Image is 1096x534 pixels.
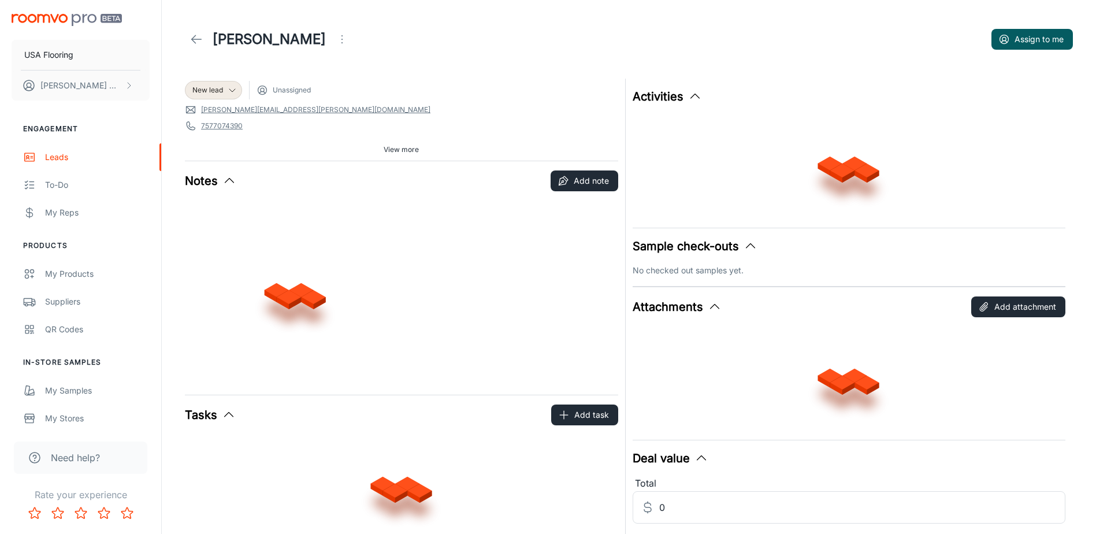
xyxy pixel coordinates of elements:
[45,179,150,191] div: To-do
[9,488,152,502] p: Rate your experience
[12,71,150,101] button: [PERSON_NAME] Worthington
[116,502,139,525] button: Rate 5 star
[201,105,430,115] a: [PERSON_NAME][EMAIL_ADDRESS][PERSON_NAME][DOMAIN_NAME]
[40,79,122,92] p: [PERSON_NAME] Worthington
[45,295,150,308] div: Suppliers
[991,29,1073,50] button: Assign to me
[12,40,150,70] button: USA Flooring
[659,491,1066,524] input: Estimated deal value
[213,29,326,50] h1: [PERSON_NAME]
[633,450,708,467] button: Deal value
[45,268,150,280] div: My Products
[45,151,150,164] div: Leads
[185,172,236,190] button: Notes
[23,502,46,525] button: Rate 1 star
[384,144,419,155] span: View more
[633,476,1066,491] div: Total
[51,451,100,465] span: Need help?
[185,406,236,424] button: Tasks
[12,14,122,26] img: Roomvo PRO Beta
[45,412,150,425] div: My Stores
[633,238,757,255] button: Sample check-outs
[185,81,242,99] div: New lead
[551,405,618,425] button: Add task
[273,85,311,95] span: Unassigned
[24,49,73,61] p: USA Flooring
[45,384,150,397] div: My Samples
[46,502,69,525] button: Rate 2 star
[633,298,722,316] button: Attachments
[192,85,223,95] span: New lead
[92,502,116,525] button: Rate 4 star
[69,502,92,525] button: Rate 3 star
[971,296,1065,317] button: Add attachment
[201,121,243,131] a: 7577074390
[633,88,702,105] button: Activities
[551,170,618,191] button: Add note
[45,206,150,219] div: My Reps
[633,264,1066,277] p: No checked out samples yet.
[379,141,423,158] button: View more
[330,28,354,51] button: Open menu
[45,323,150,336] div: QR Codes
